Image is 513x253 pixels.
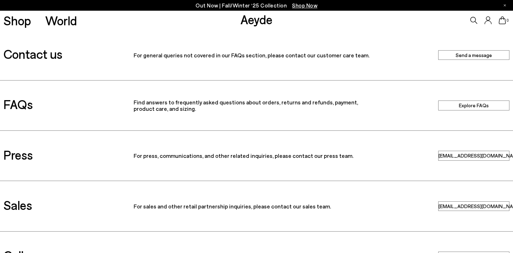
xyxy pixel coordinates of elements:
a: Send a message [438,50,509,60]
a: World [45,14,77,27]
p: For press, communications, and other related inquiries, please contact our press team. [134,153,379,159]
p: Find answers to frequently asked questions about orders, returns and refunds, payment, product ca... [134,99,379,112]
p: For sales and other retail partnership inquiries, please contact our sales team. [134,203,379,210]
a: press@aeyde.com [438,151,509,160]
span: 0 [506,19,509,22]
a: Explore FAQs [438,100,509,110]
a: Aeyde [240,12,273,27]
a: 0 [499,16,506,24]
a: sales@aeyde.com [438,201,509,211]
p: Out Now | Fall/Winter ‘25 Collection [196,1,317,10]
p: For general queries not covered in our FAQs section, please contact our customer care team. [134,52,379,58]
span: Navigate to /collections/new-in [292,2,317,9]
a: Shop [4,14,31,27]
